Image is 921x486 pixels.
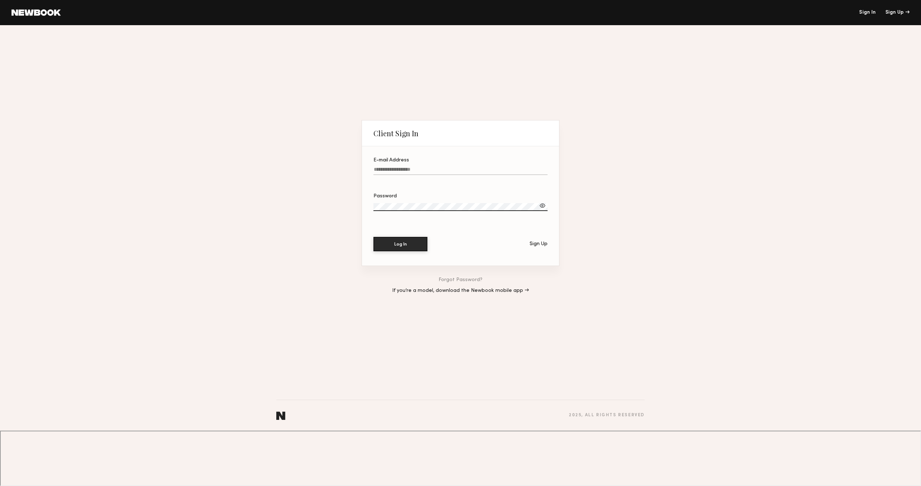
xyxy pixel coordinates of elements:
[885,10,909,15] div: Sign Up
[439,278,482,283] a: Forgot Password?
[373,129,418,138] div: Client Sign In
[373,203,548,211] input: Password
[392,288,529,293] a: If you’re a model, download the Newbook mobile app →
[373,237,427,251] button: Log In
[373,194,548,199] div: Password
[569,413,645,418] div: 2025 , all rights reserved
[530,242,548,247] div: Sign Up
[859,10,876,15] a: Sign In
[373,158,548,163] div: E-mail Address
[373,167,548,175] input: E-mail Address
